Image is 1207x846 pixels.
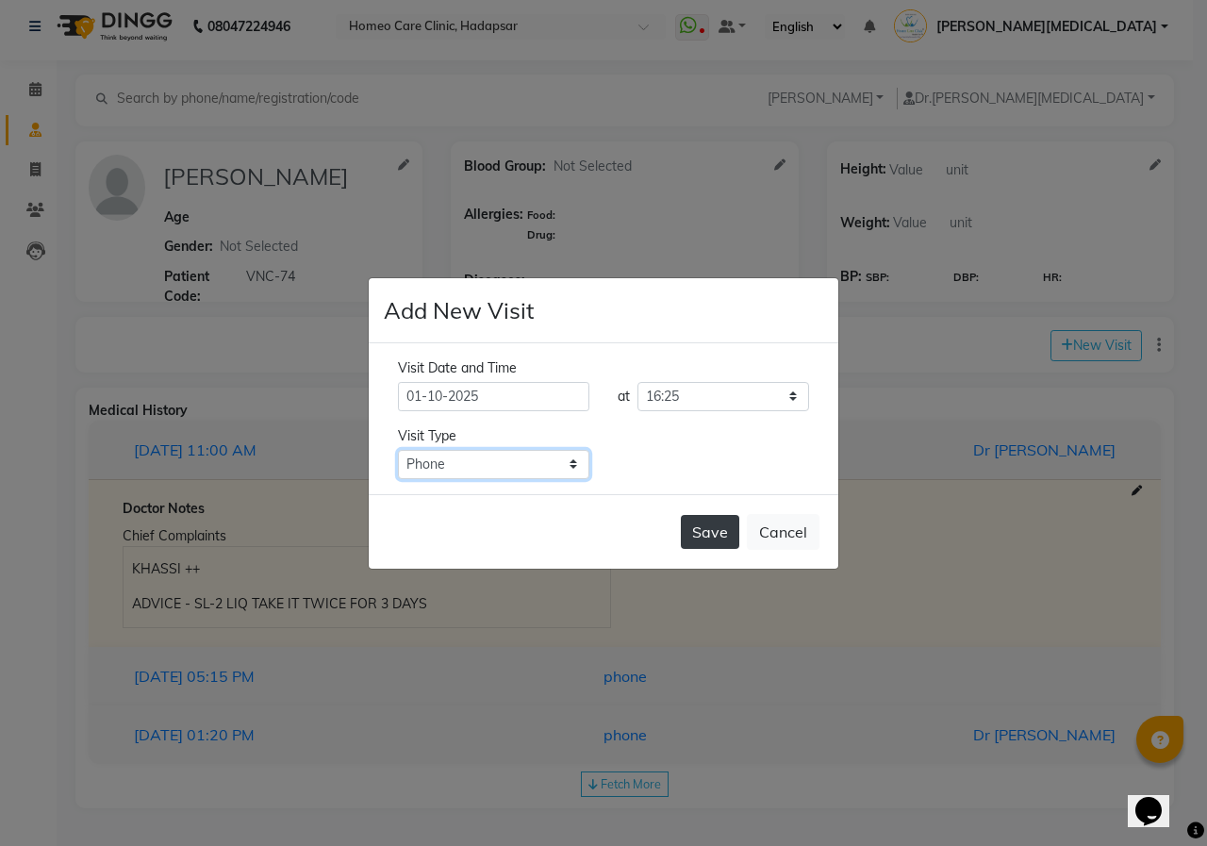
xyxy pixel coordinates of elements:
[618,387,630,406] div: at
[398,426,809,446] div: Visit Type
[747,514,819,550] button: Cancel
[681,515,739,549] button: Save
[1128,771,1188,827] iframe: chat widget
[384,293,534,327] h4: Add New Visit
[398,382,589,411] input: select date
[398,358,809,378] div: Visit Date and Time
